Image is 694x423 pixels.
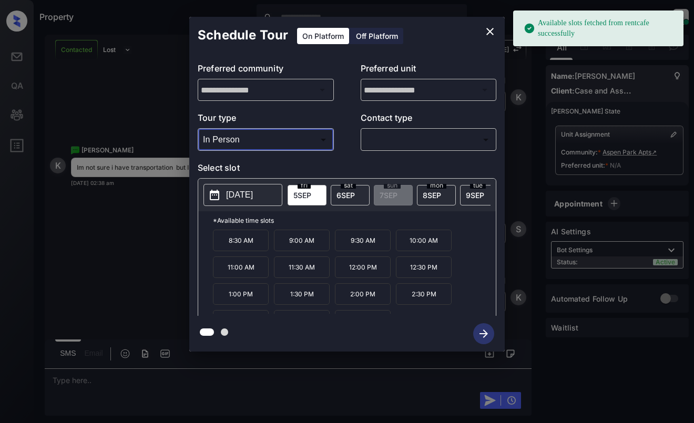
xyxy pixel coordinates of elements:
[335,230,391,251] p: 9:30 AM
[341,182,356,189] span: sat
[417,185,456,205] div: date-select
[200,131,331,148] div: In Person
[335,283,391,305] p: 2:00 PM
[336,191,355,200] span: 6 SEP
[274,283,330,305] p: 1:30 PM
[479,21,501,42] button: close
[213,283,269,305] p: 1:00 PM
[274,256,330,278] p: 11:30 AM
[466,191,484,200] span: 9 SEP
[423,191,441,200] span: 8 SEP
[198,62,334,79] p: Preferred community
[396,283,452,305] p: 2:30 PM
[361,111,497,128] p: Contact type
[297,28,349,44] div: On Platform
[213,211,496,230] p: *Available time slots
[189,17,297,54] h2: Schedule Tour
[274,310,330,332] p: 4:00 PM
[331,185,370,205] div: date-select
[335,256,391,278] p: 12:00 PM
[213,230,269,251] p: 8:30 AM
[226,189,253,201] p: [DATE]
[361,62,497,79] p: Preferred unit
[288,185,326,205] div: date-select
[213,256,269,278] p: 11:00 AM
[203,184,282,206] button: [DATE]
[524,14,675,43] div: Available slots fetched from rentcafe successfully
[198,161,496,178] p: Select slot
[396,230,452,251] p: 10:00 AM
[396,256,452,278] p: 12:30 PM
[213,310,269,332] p: 3:30 PM
[198,111,334,128] p: Tour type
[460,185,499,205] div: date-select
[427,182,446,189] span: mon
[293,191,311,200] span: 5 SEP
[351,28,403,44] div: Off Platform
[298,182,311,189] span: fri
[274,230,330,251] p: 9:00 AM
[470,182,486,189] span: tue
[335,310,391,332] p: 4:30 PM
